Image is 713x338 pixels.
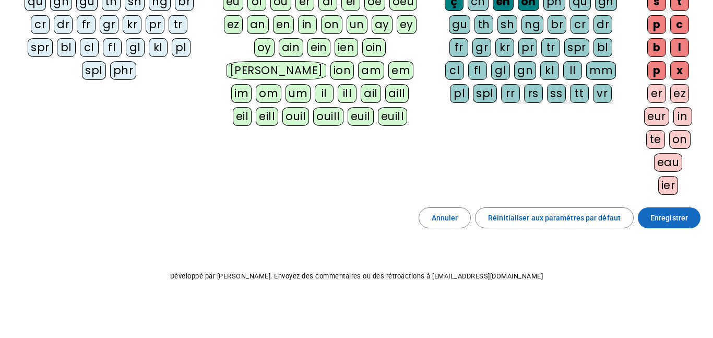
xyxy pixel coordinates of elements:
[564,38,589,57] div: spr
[541,38,560,57] div: tr
[449,38,468,57] div: fr
[362,38,386,57] div: oin
[82,61,106,80] div: spl
[540,61,559,80] div: kl
[646,130,665,149] div: te
[670,38,689,57] div: l
[593,84,612,103] div: vr
[169,15,187,34] div: tr
[307,38,331,57] div: ein
[80,38,99,57] div: cl
[224,15,243,34] div: ez
[647,61,666,80] div: p
[100,15,118,34] div: gr
[279,38,303,57] div: ain
[669,130,691,149] div: on
[298,15,317,34] div: in
[673,107,692,126] div: in
[77,15,96,34] div: fr
[524,84,543,103] div: rs
[388,61,413,80] div: em
[247,15,269,34] div: an
[397,15,417,34] div: ey
[432,212,458,224] span: Annuler
[273,15,294,34] div: en
[347,15,367,34] div: un
[256,84,281,103] div: om
[650,212,688,224] span: Enregistrer
[468,61,487,80] div: fl
[286,84,311,103] div: um
[548,15,566,34] div: br
[330,61,354,80] div: ion
[335,38,358,57] div: ien
[654,153,683,172] div: eau
[514,61,536,80] div: gn
[647,15,666,34] div: p
[231,84,252,103] div: im
[321,15,342,34] div: on
[518,38,537,57] div: pr
[31,15,50,34] div: cr
[445,61,464,80] div: cl
[419,207,471,228] button: Annuler
[361,84,381,103] div: ail
[126,38,145,57] div: gl
[501,84,520,103] div: rr
[647,84,666,103] div: er
[495,38,514,57] div: kr
[450,84,469,103] div: pl
[372,15,393,34] div: ay
[54,15,73,34] div: dr
[472,38,491,57] div: gr
[644,107,669,126] div: eur
[338,84,356,103] div: ill
[282,107,309,126] div: ouil
[670,61,689,80] div: x
[638,207,700,228] button: Enregistrer
[103,38,122,57] div: fl
[385,84,409,103] div: aill
[593,15,612,34] div: dr
[315,84,334,103] div: il
[475,207,634,228] button: Réinitialiser aux paramètres par défaut
[57,38,76,57] div: bl
[254,38,275,57] div: oy
[227,61,326,80] div: [PERSON_NAME]
[547,84,566,103] div: ss
[488,212,621,224] span: Réinitialiser aux paramètres par défaut
[110,61,137,80] div: phr
[378,107,407,126] div: euill
[497,15,517,34] div: sh
[358,61,384,80] div: am
[449,15,470,34] div: gu
[670,15,689,34] div: c
[474,15,493,34] div: th
[256,107,278,126] div: eill
[313,107,343,126] div: ouill
[647,38,666,57] div: b
[658,176,679,195] div: ier
[571,15,589,34] div: cr
[348,107,374,126] div: euil
[123,15,141,34] div: kr
[491,61,510,80] div: gl
[149,38,168,57] div: kl
[521,15,543,34] div: ng
[8,270,705,283] p: Développé par [PERSON_NAME]. Envoyez des commentaires ou des rétroactions à [EMAIL_ADDRESS][DOMAI...
[146,15,164,34] div: pr
[670,84,689,103] div: ez
[473,84,497,103] div: spl
[586,61,616,80] div: mm
[593,38,612,57] div: bl
[172,38,191,57] div: pl
[28,38,53,57] div: spr
[563,61,582,80] div: ll
[570,84,589,103] div: tt
[233,107,252,126] div: eil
